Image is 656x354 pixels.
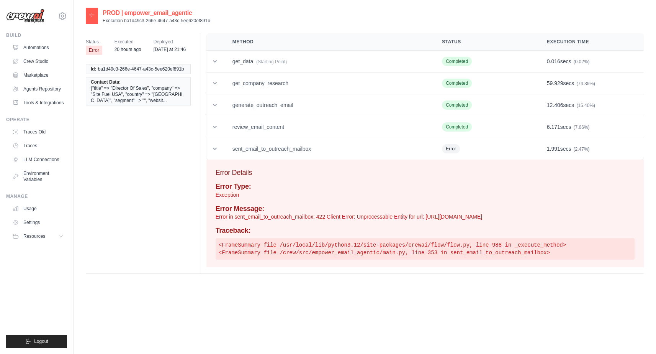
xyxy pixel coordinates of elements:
[9,69,67,81] a: Marketplace
[34,338,48,344] span: Logout
[216,191,635,199] p: Exception
[442,144,460,153] span: Error
[9,126,67,138] a: Traces Old
[216,167,635,178] h3: Error Details
[86,38,102,46] span: Status
[538,33,644,51] th: Execution Time
[9,97,67,109] a: Tools & Integrations
[576,103,595,108] span: (15.40%)
[547,80,563,86] span: 59.929
[574,59,590,64] span: (0.02%)
[256,59,287,64] span: (Starting Point)
[23,233,45,239] span: Resources
[574,125,590,130] span: (7.66%)
[223,51,433,72] td: get_data
[115,47,141,52] time: September 22, 2025 at 12:38 PDT
[216,213,635,221] p: Error in sent_email_to_outreach_mailbox: 422 Client Error: Unprocessable Entity for url: [URL][DO...
[442,100,472,110] span: Completed
[98,66,184,72] span: ba1d49c3-266e-4647-a43c-5ee620ef891b
[6,117,67,123] div: Operate
[538,94,644,116] td: secs
[223,116,433,138] td: review_email_content
[91,79,121,85] span: Contact Data:
[223,94,433,116] td: generate_outreach_email
[91,85,186,104] span: {"title" => "Director Of Sales", "company" => "Site Fuel USA", "country" => "[GEOGRAPHIC_DATA]", ...
[442,122,472,132] span: Completed
[216,227,635,235] h4: Traceback:
[574,147,590,152] span: (2.47%)
[9,153,67,166] a: LLM Connections
[9,203,67,215] a: Usage
[103,8,210,18] h2: PROD | empower_email_agentic
[103,18,210,24] p: Execution ba1d49c3-266e-4647-a43c-5ee620ef891b
[86,46,102,55] span: Error
[115,38,141,46] span: Executed
[9,140,67,152] a: Traces
[547,102,563,108] span: 12.406
[6,335,67,348] button: Logout
[538,51,644,72] td: secs
[433,33,538,51] th: Status
[547,146,560,152] span: 1.991
[6,32,67,38] div: Build
[9,55,67,68] a: Crew Studio
[6,193,67,199] div: Manage
[223,138,433,160] td: sent_email_to_outreach_mailbox
[223,72,433,94] td: get_company_research
[442,57,472,66] span: Completed
[6,9,44,23] img: Logo
[216,205,635,213] h4: Error Message:
[576,81,595,86] span: (74.39%)
[216,183,635,191] h4: Error Type:
[442,79,472,88] span: Completed
[216,238,635,260] pre: <FrameSummary file /usr/local/lib/python3.12/site-packages/crewai/flow/flow.py, line 988 in _exec...
[154,38,186,46] span: Deployed
[538,138,644,160] td: secs
[9,216,67,229] a: Settings
[9,83,67,95] a: Agents Repository
[538,72,644,94] td: secs
[9,230,67,242] button: Resources
[538,116,644,138] td: secs
[547,58,560,64] span: 0.016
[223,33,433,51] th: Method
[9,41,67,54] a: Automations
[9,167,67,186] a: Environment Variables
[154,47,186,52] time: September 21, 2025 at 21:46 PDT
[547,124,560,130] span: 6.171
[91,66,97,72] span: Id:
